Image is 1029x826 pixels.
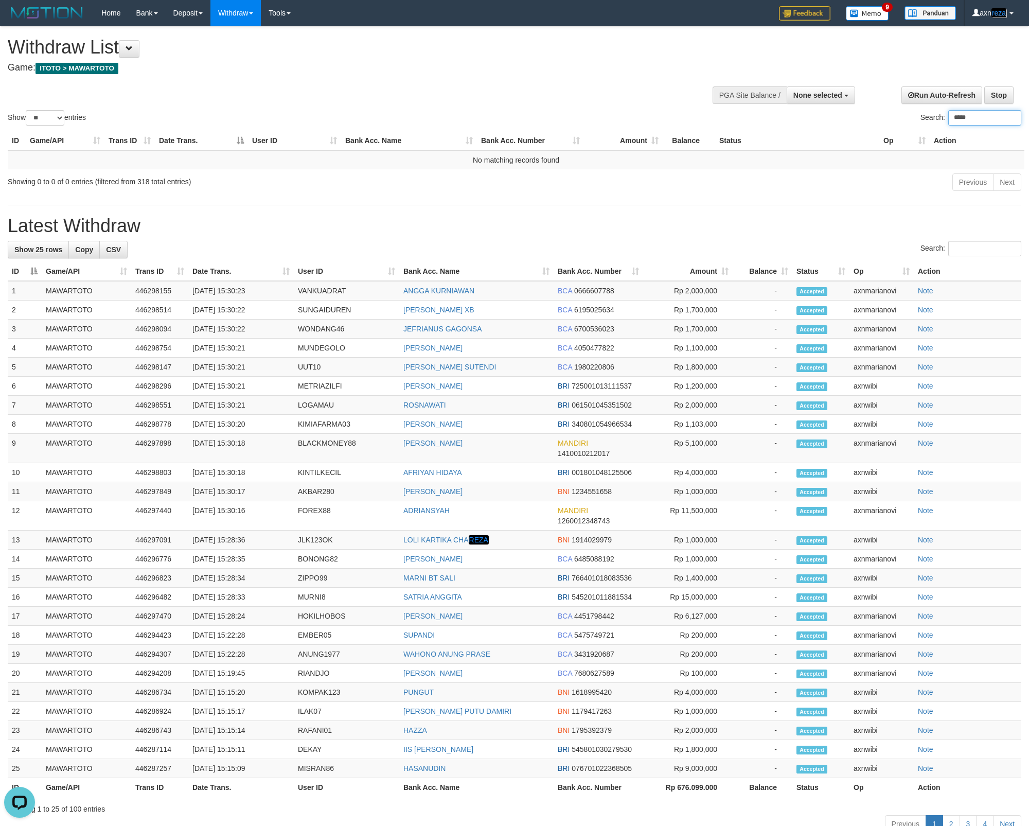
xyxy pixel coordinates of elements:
td: - [733,482,792,501]
a: Note [918,325,933,333]
td: MAWARTOTO [42,434,131,463]
th: Op: activate to sort column ascending [849,262,914,281]
td: Rp 1,700,000 [643,301,733,320]
td: MAWARTOTO [42,463,131,482]
td: Rp 1,000,000 [643,482,733,501]
a: [PERSON_NAME] PUTU DAMIRI [403,707,511,715]
a: Note [918,401,933,409]
td: BONONG82 [294,550,399,569]
td: MAWARTOTO [42,550,131,569]
td: axnmarianovi [849,550,914,569]
a: Note [918,745,933,753]
td: 446298803 [131,463,188,482]
span: Copy 6195025634 to clipboard [574,306,614,314]
td: MURNI8 [294,588,399,607]
td: 446296482 [131,588,188,607]
h4: Game: [8,63,676,73]
img: panduan.png [904,6,956,20]
td: MAWARTOTO [42,281,131,301]
a: AFRIYAN HIDAYA [403,468,462,477]
a: Note [918,439,933,447]
a: [PERSON_NAME] [403,382,463,390]
td: [DATE] 15:30:21 [188,396,294,415]
td: Rp 11,500,000 [643,501,733,531]
td: axnwibi [849,482,914,501]
a: [PERSON_NAME] SUTENDI [403,363,496,371]
td: 446297091 [131,531,188,550]
th: Op: activate to sort column ascending [879,131,930,150]
a: Show 25 rows [8,241,69,258]
span: Accepted [796,420,827,429]
td: 446297898 [131,434,188,463]
span: Accepted [796,612,827,621]
span: Copy 4050477822 to clipboard [574,344,614,352]
a: Note [918,363,933,371]
td: axnwibi [849,377,914,396]
td: [DATE] 15:30:23 [188,281,294,301]
span: Accepted [796,401,827,410]
td: FOREX88 [294,501,399,531]
span: 9 [882,3,893,12]
td: MUNDEGOLO [294,339,399,358]
a: Note [918,726,933,734]
span: MANDIRI [558,439,588,447]
td: [DATE] 15:30:22 [188,301,294,320]
a: [PERSON_NAME] XB [403,306,474,314]
td: Rp 6,127,000 [643,607,733,626]
a: Previous [952,173,993,191]
input: Search: [948,110,1021,126]
div: Showing 0 to 0 of 0 entries (filtered from 318 total entries) [8,172,421,187]
a: Note [918,688,933,696]
th: Balance [663,131,715,150]
span: Copy 340801054966534 to clipboard [572,420,632,428]
td: 446298094 [131,320,188,339]
span: Copy 1914029979 to clipboard [572,536,612,544]
td: SUNGAIDUREN [294,301,399,320]
a: SATRIA ANGGITA [403,593,462,601]
td: axnwibi [849,415,914,434]
td: - [733,415,792,434]
td: - [733,588,792,607]
span: BRI [558,593,570,601]
td: Rp 1,200,000 [643,377,733,396]
td: Rp 2,000,000 [643,396,733,415]
td: [DATE] 15:28:36 [188,531,294,550]
td: MAWARTOTO [42,320,131,339]
span: BCA [558,325,572,333]
a: Stop [984,86,1014,104]
td: MAWARTOTO [42,358,131,377]
a: CSV [99,241,128,258]
td: axnwibi [849,396,914,415]
th: User ID: activate to sort column ascending [248,131,341,150]
a: Note [918,287,933,295]
td: 446298778 [131,415,188,434]
td: MAWARTOTO [42,396,131,415]
td: 446298296 [131,377,188,396]
td: [DATE] 15:30:18 [188,434,294,463]
span: Copy 0666607788 to clipboard [574,287,614,295]
td: ZIPPO99 [294,569,399,588]
td: - [733,320,792,339]
span: Copy 1980220806 to clipboard [574,363,614,371]
th: Bank Acc. Name: activate to sort column ascending [341,131,477,150]
td: axnmarianovi [849,281,914,301]
span: BCA [558,287,572,295]
td: MAWARTOTO [42,588,131,607]
span: Show 25 rows [14,245,62,254]
span: Accepted [796,555,827,564]
td: - [733,434,792,463]
a: Run Auto-Refresh [901,86,982,104]
th: User ID: activate to sort column ascending [294,262,399,281]
span: BCA [558,344,572,352]
td: WONDANG46 [294,320,399,339]
td: 446297470 [131,607,188,626]
a: WAHONO ANUNG PRASE [403,650,490,658]
a: Note [918,536,933,544]
a: Note [918,420,933,428]
span: Copy [75,245,93,254]
a: LOLI KARTIKA CHAREZA [403,535,489,544]
a: [PERSON_NAME] [403,344,463,352]
th: Date Trans.: activate to sort column ascending [188,262,294,281]
span: Accepted [796,287,827,296]
a: ROSNAWATI [403,401,446,409]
